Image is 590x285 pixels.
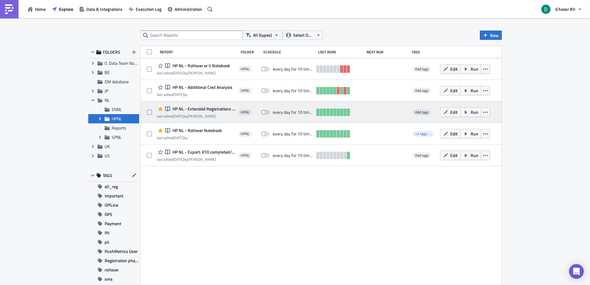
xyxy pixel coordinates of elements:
[273,109,314,115] div: every day for 10 times
[112,115,122,122] span: HPNL
[88,228,139,238] button: PII
[105,60,168,66] span: 0. Data Team Notebooks & Reports
[171,149,235,155] span: HP NL - Export: KTO completed/declined #4000 for VEH
[88,182,139,191] button: all_reg
[490,32,499,39] span: New
[415,131,446,137] span: +2 tags: pii, rollover
[283,31,323,40] button: Select Owner
[171,128,222,133] span: HP NL - Rollover Notebook
[86,6,123,12] span: Data & Integrations
[460,64,481,74] button: Run
[415,109,429,115] span: Add tags
[88,219,139,228] button: Payment
[105,182,118,191] span: all_reg
[105,228,110,238] span: PII
[471,66,478,72] span: Run
[88,200,139,210] button: OffLine
[112,106,122,113] span: ENNL
[136,6,161,12] span: Execution Log
[471,87,478,94] span: Run
[541,4,551,14] img: Avatar
[103,173,112,178] span: TAGS
[415,66,429,72] span: Add tags
[241,88,250,93] span: HPNL
[175,6,202,12] span: Administration
[415,88,429,93] span: Add tags
[88,275,139,284] button: sms
[171,85,232,90] span: HP NL - Additional Cost Analysis
[88,191,139,200] button: Important
[241,50,260,54] div: Folder
[88,265,139,275] button: rollover
[273,88,314,93] div: every day for 10 times
[173,156,184,162] time: 2025-02-25T11:07:30Z
[413,152,431,159] span: Add tags
[412,50,438,54] div: Tags
[173,92,184,97] time: 2025-02-25T12:21:43Z
[243,31,283,40] button: All (types)
[413,131,434,137] span: +2 tags: pii, rollover
[440,64,461,74] button: Edit
[450,66,458,72] span: Edit
[555,6,575,12] span: iChoosr BV
[105,265,119,275] span: rollover
[460,107,481,117] button: Run
[105,219,121,228] span: Payment
[471,152,478,159] span: Run
[413,66,431,72] span: Add tags
[173,70,184,76] time: 2025-02-13T11:13:50Z
[450,152,458,159] span: Edit
[241,67,250,72] span: HPNL
[273,131,314,137] div: every day for 10 times
[103,49,120,55] span: FOLDERS
[157,114,235,118] div: last edited by [PERSON_NAME]
[105,88,108,94] span: JP
[157,135,222,140] div: last edited by
[253,32,272,39] span: All (types)
[440,86,461,95] button: Edit
[450,109,458,115] span: Edit
[471,130,478,137] span: Run
[105,247,138,256] span: PushMetrics User
[88,247,139,256] button: PushMetrics User
[105,143,110,150] span: UK
[450,87,458,94] span: Edit
[241,153,250,158] span: HPNL
[157,92,232,97] div: last edited by
[105,97,110,103] span: NL
[318,50,364,54] div: Last Runs
[88,238,139,247] button: pii
[440,129,461,138] button: Edit
[241,131,250,136] span: HPNL
[126,4,164,14] button: Execution Log
[105,210,112,219] span: OPS
[413,109,431,115] span: Add tags
[160,50,238,54] div: Report
[112,125,126,131] span: Reports
[440,151,461,160] button: Edit
[460,129,481,138] button: Run
[25,4,49,14] button: Home
[49,4,76,14] button: Explore
[263,50,315,54] div: Schedule
[241,110,250,115] span: HPNL
[164,4,205,14] a: Administration
[450,130,458,137] span: Edit
[112,134,122,140] span: SPNL
[293,32,314,39] span: Select Owner
[569,264,584,279] div: Open Intercom Messenger
[105,191,123,200] span: Important
[105,69,110,76] span: BE
[105,275,113,284] span: sms
[141,31,243,40] input: Search Reports
[59,6,73,12] span: Explore
[173,135,184,141] time: 2025-04-10T07:24:23Z
[367,50,409,54] div: Next Run
[35,6,46,12] span: Home
[471,109,478,115] span: Run
[538,2,585,16] button: iChoosr BV
[480,31,502,40] button: New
